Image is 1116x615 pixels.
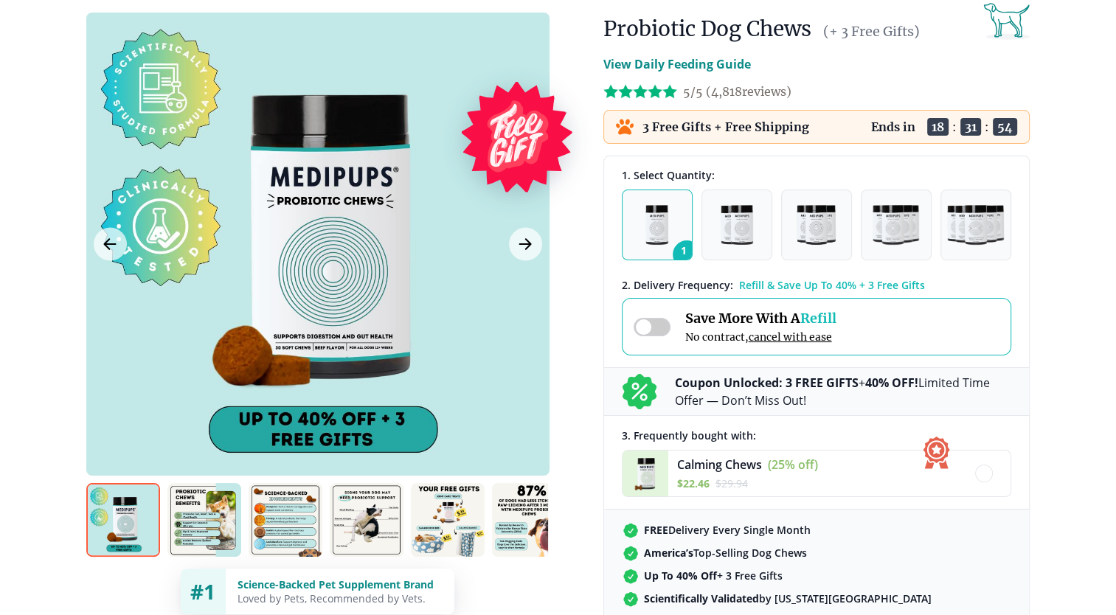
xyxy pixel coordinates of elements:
img: Pack of 5 - Natural Dog Supplements [947,205,1004,245]
div: 1. Select Quantity: [622,168,1011,182]
button: 1 [622,190,693,260]
button: Next Image [509,227,542,260]
img: Probiotic Dog Chews | Natural Dog Supplements [411,483,485,557]
span: (25% off) [768,456,818,473]
span: (+ 3 Free Gifts) [823,23,920,40]
img: Calming Chews - Medipups [623,451,668,496]
span: + 3 Free Gifts [644,569,783,583]
span: Delivery Every Single Month [644,523,811,537]
img: Probiotic Dog Chews | Natural Dog Supplements [86,483,160,557]
p: + Limited Time Offer — Don’t Miss Out! [675,374,1011,409]
img: Pack of 1 - Natural Dog Supplements [645,205,668,245]
span: 5/5 ( 4,818 reviews) [683,84,791,99]
strong: Up To 40% Off [644,569,717,583]
h1: Probiotic Dog Chews [603,15,811,42]
span: Calming Chews [677,456,762,473]
img: Pack of 2 - Natural Dog Supplements [721,205,753,245]
img: Probiotic Dog Chews | Natural Dog Supplements [167,483,241,557]
span: 31 [960,118,981,136]
span: Refill [800,310,836,327]
img: Pack of 3 - Natural Dog Supplements [797,205,836,245]
span: : [985,119,989,134]
img: Pack of 4 - Natural Dog Supplements [873,205,919,245]
strong: FREE [644,523,668,537]
span: 54 [993,118,1017,136]
span: Top-Selling Dog Chews [644,546,807,560]
span: by [US_STATE][GEOGRAPHIC_DATA] [644,591,932,605]
p: 3 Free Gifts + Free Shipping [642,119,809,134]
div: Science-Backed Pet Supplement Brand [238,577,443,591]
span: No contract, [685,330,836,344]
div: Loved by Pets, Recommended by Vets. [238,591,443,605]
img: Probiotic Dog Chews | Natural Dog Supplements [492,483,566,557]
span: 2 . Delivery Frequency: [622,278,733,292]
span: $ 29.94 [715,476,748,490]
span: Refill & Save Up To 40% + 3 Free Gifts [739,278,925,292]
b: 40% OFF! [865,375,918,391]
strong: Scientifically Validated [644,591,759,605]
p: View Daily Feeding Guide [603,55,751,73]
img: Probiotic Dog Chews | Natural Dog Supplements [330,483,403,557]
img: Probiotic Dog Chews | Natural Dog Supplements [249,483,322,557]
span: #1 [190,577,215,605]
button: Previous Image [94,227,127,260]
span: 1 [673,240,701,268]
b: Coupon Unlocked: 3 FREE GIFTS [675,375,859,391]
strong: America’s [644,546,693,560]
span: : [952,119,957,134]
p: Ends in [871,119,915,134]
span: 18 [927,118,949,136]
span: cancel with ease [749,330,832,344]
span: Save More With A [685,310,836,327]
span: $ 22.46 [677,476,710,490]
span: 3 . Frequently bought with: [622,428,756,442]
